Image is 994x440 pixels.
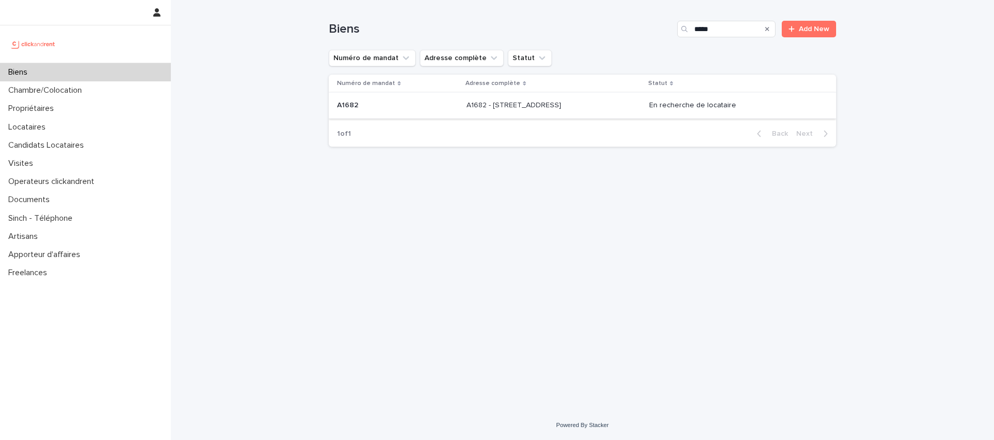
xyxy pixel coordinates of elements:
button: Next [792,129,836,138]
p: Statut [648,78,667,89]
p: Visites [4,159,41,168]
p: A1682 [337,99,360,110]
p: Adresse complète [465,78,520,89]
img: UCB0brd3T0yccxBKYDjQ [8,34,59,54]
button: Numéro de mandat [329,50,416,66]
p: Freelances [4,268,55,278]
tr: A1682A1682 A1682 - [STREET_ADDRESS]A1682 - [STREET_ADDRESS] En recherche de locataire [329,93,836,119]
a: Powered By Stacker [556,422,608,428]
p: Biens [4,67,36,77]
p: Chambre/Colocation [4,86,90,95]
p: Sinch - Téléphone [4,214,81,223]
p: 1 of 1 [329,121,359,147]
h1: Biens [329,22,673,37]
p: En recherche de locataire [649,101,820,110]
p: Locataires [4,122,54,132]
p: Documents [4,195,58,205]
p: Operateurs clickandrent [4,177,103,187]
input: Search [677,21,776,37]
p: Candidats Locataires [4,140,92,150]
p: A1682 - [STREET_ADDRESS] [466,99,563,110]
span: Add New [799,25,829,33]
p: Artisans [4,232,46,242]
p: Numéro de mandat [337,78,395,89]
button: Adresse complète [420,50,504,66]
span: Next [796,130,819,137]
button: Back [749,129,792,138]
p: Apporteur d'affaires [4,250,89,260]
p: Propriétaires [4,104,62,113]
span: Back [766,130,788,137]
button: Statut [508,50,552,66]
a: Add New [782,21,836,37]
